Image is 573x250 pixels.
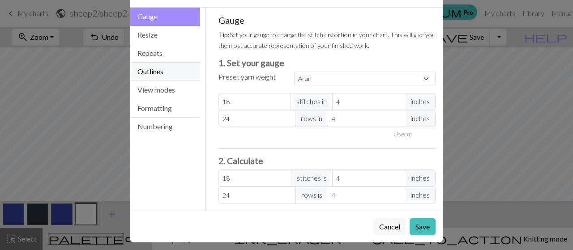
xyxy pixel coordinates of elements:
[405,169,436,186] span: inches
[405,93,436,110] span: inches
[295,186,328,203] span: rows is
[410,218,436,235] button: Save
[218,156,436,166] h3: 2. Calculate
[130,99,200,118] button: Formatting
[130,63,200,81] button: Outlines
[295,110,328,127] span: rows in
[373,218,406,235] button: Cancel
[130,44,200,63] button: Repeats
[218,31,436,49] small: Set your gauge to change the stitch distortion in your chart. This will give you the most accurat...
[218,31,230,38] strong: Tip:
[389,127,416,141] button: Usecm
[291,169,333,186] span: stitches is
[130,8,200,26] button: Gauge
[218,72,276,82] label: Preset yarn weight
[130,81,200,99] button: View modes
[405,110,436,127] span: inches
[130,118,200,136] button: Numbering
[291,93,333,110] span: stitches in
[218,15,436,25] h5: Gauge
[405,186,436,203] span: inches
[218,58,436,68] h3: 1. Set your gauge
[130,26,200,44] button: Resize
